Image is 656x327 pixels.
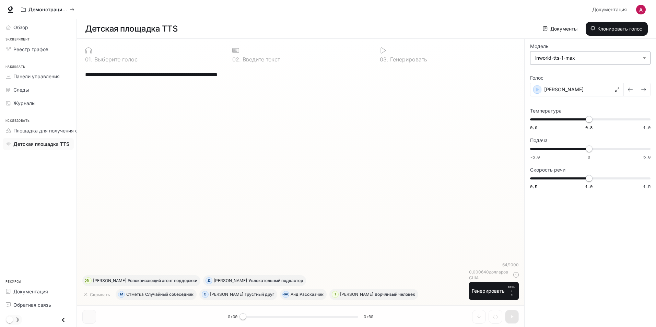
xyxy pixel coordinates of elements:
[291,292,298,297] font: Аид
[380,56,383,63] font: 0
[585,184,593,189] font: 1.0
[3,138,74,150] a: Детская площадка TTS
[128,278,197,283] font: Успокаивающий агент поддержки
[472,288,505,294] font: Генерировать
[3,299,74,311] a: Обратная связь
[502,262,507,267] font: 64
[6,316,13,323] span: Переключение темного режима
[232,56,236,63] font: 0
[334,292,337,296] font: Т
[5,279,21,284] font: Ресурсы
[90,292,110,297] font: Скрывать
[541,22,580,36] a: Документы
[3,43,74,55] a: Реестр графов
[120,292,123,296] font: М
[82,289,113,300] button: Скрывать
[530,137,548,143] font: Подача
[210,292,243,297] font: [PERSON_NAME]
[589,3,631,16] a: Документация
[597,26,642,32] font: Клонировать голос
[636,5,646,14] img: Аватар пользователя
[56,313,71,327] button: Закрыть ящик
[282,292,290,296] font: ЧАС
[5,37,30,42] font: Эксперимент
[586,22,648,36] button: Клонировать голос
[390,56,427,63] font: Генерировать
[530,154,540,160] font: -5.0
[469,282,519,300] button: ГенерироватьCTRL +⏎
[469,269,508,280] font: долларов США
[199,289,277,300] button: О[PERSON_NAME]Грустный друг
[550,26,577,32] font: Документы
[89,56,91,63] font: 1
[592,7,627,12] font: Документация
[204,292,207,296] font: О
[239,56,241,63] font: .
[469,269,489,275] font: 0,000640
[530,51,650,65] div: inworld-tts-1-max
[511,293,513,296] font: ⏎
[13,141,69,147] font: Детская площадка TTS
[300,292,324,297] font: Рассказчик
[13,100,35,106] font: Журналы
[93,278,126,283] font: [PERSON_NAME]
[236,56,239,63] font: 2
[5,65,25,69] font: Наблюдать
[383,56,387,63] font: 3
[85,24,178,34] font: Детская площадка TTS
[329,289,418,300] button: Т[PERSON_NAME]Ворчливый человек
[5,118,30,123] font: Исследовать
[13,289,48,294] font: Документация
[3,285,74,297] a: Документация
[243,56,280,63] font: Введите текст
[13,24,28,30] font: Обзор
[535,55,575,61] font: inworld-tts-1-max
[508,285,515,293] font: CTRL +
[13,46,48,52] font: Реестр графов
[245,292,274,297] font: Грустный друг
[116,289,197,300] button: МОтметкаСлучайный собеседник
[13,128,133,133] font: Площадка для получения степени магистра права
[507,262,509,267] font: /
[248,278,303,283] font: Увлекательный подкастер
[530,43,549,49] font: Модель
[18,3,78,16] button: Все рабочие пространства
[544,86,584,92] font: [PERSON_NAME]
[74,278,103,282] font: [PERSON_NAME]
[214,278,247,283] font: [PERSON_NAME]
[208,278,211,282] font: Д
[375,292,415,297] font: Ворчливый человек
[13,302,51,308] font: Обратная связь
[530,167,565,173] font: Скорость речи
[585,125,593,130] font: 0,8
[126,292,144,297] font: Отметка
[340,292,373,297] font: [PERSON_NAME]
[3,97,74,109] a: Журналы
[13,73,60,79] font: Панели управления
[91,56,93,63] font: .
[3,21,74,33] a: Обзор
[643,184,651,189] font: 1.5
[530,108,562,114] font: Температура
[387,56,388,63] font: .
[3,70,74,82] a: Панели управления
[530,75,543,81] font: Голос
[530,125,537,130] font: 0,6
[3,125,136,137] a: Площадка для получения степени магистра права
[643,154,651,160] font: 5.0
[13,87,29,93] font: Следы
[145,292,194,297] font: Случайный собеседник
[3,84,74,96] a: Следы
[509,262,519,267] font: 1000
[85,56,89,63] font: 0
[634,3,648,16] button: Аватар пользователя
[203,275,306,286] button: Д[PERSON_NAME]Увлекательный подкастер
[530,184,537,189] font: 0,5
[28,7,153,12] font: Демонстрации искусственного интеллекта в мире
[82,275,200,286] button: [PERSON_NAME][PERSON_NAME]Успокаивающий агент поддержки
[280,289,327,300] button: ЧАСАидРассказчик
[588,154,590,160] font: 0
[94,56,138,63] font: Выберите голос
[643,125,651,130] font: 1.0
